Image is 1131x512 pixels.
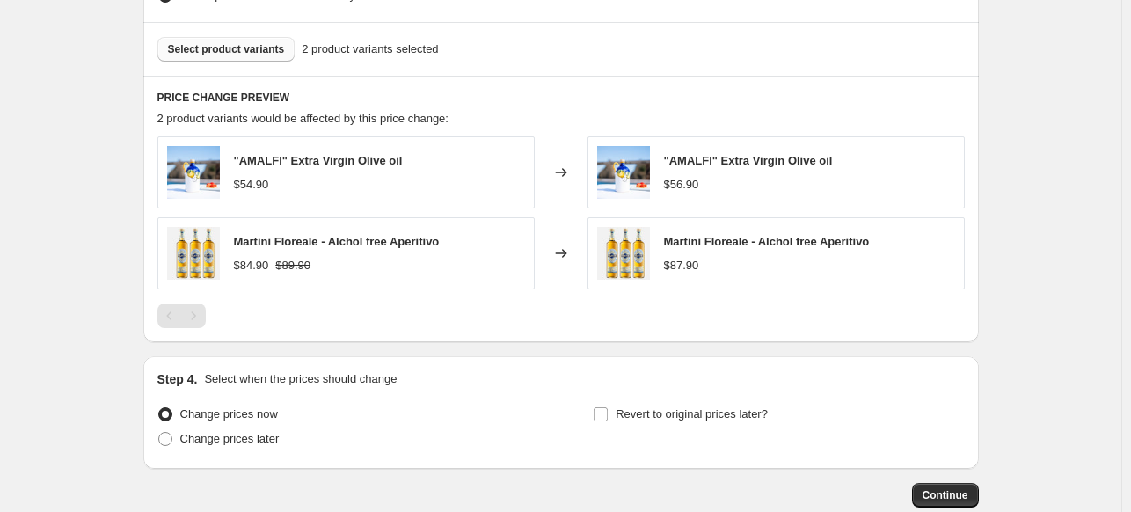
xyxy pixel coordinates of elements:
[180,432,280,445] span: Change prices later
[157,37,296,62] button: Select product variants
[912,483,979,508] button: Continue
[180,407,278,421] span: Change prices now
[167,146,220,199] img: foto-2_80x.jpg
[204,370,397,388] p: Select when the prices should change
[275,257,310,274] strike: $89.90
[234,154,403,167] span: "AMALFI" Extra Virgin Olive oil
[234,176,269,194] div: $54.90
[616,407,768,421] span: Revert to original prices later?
[157,91,965,105] h6: PRICE CHANGE PREVIEW
[168,42,285,56] span: Select product variants
[234,257,269,274] div: $84.90
[302,40,438,58] span: 2 product variants selected
[597,146,650,199] img: foto-2_80x.jpg
[597,227,650,280] img: martini-floreale_80x.jpg
[157,112,449,125] span: 2 product variants would be affected by this price change:
[664,154,833,167] span: "AMALFI" Extra Virgin Olive oil
[923,488,968,502] span: Continue
[664,176,699,194] div: $56.90
[664,235,870,248] span: Martini Floreale - Alchol free Aperitivo
[167,227,220,280] img: martini-floreale_80x.jpg
[157,370,198,388] h2: Step 4.
[157,304,206,328] nav: Pagination
[234,235,440,248] span: Martini Floreale - Alchol free Aperitivo
[664,257,699,274] div: $87.90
